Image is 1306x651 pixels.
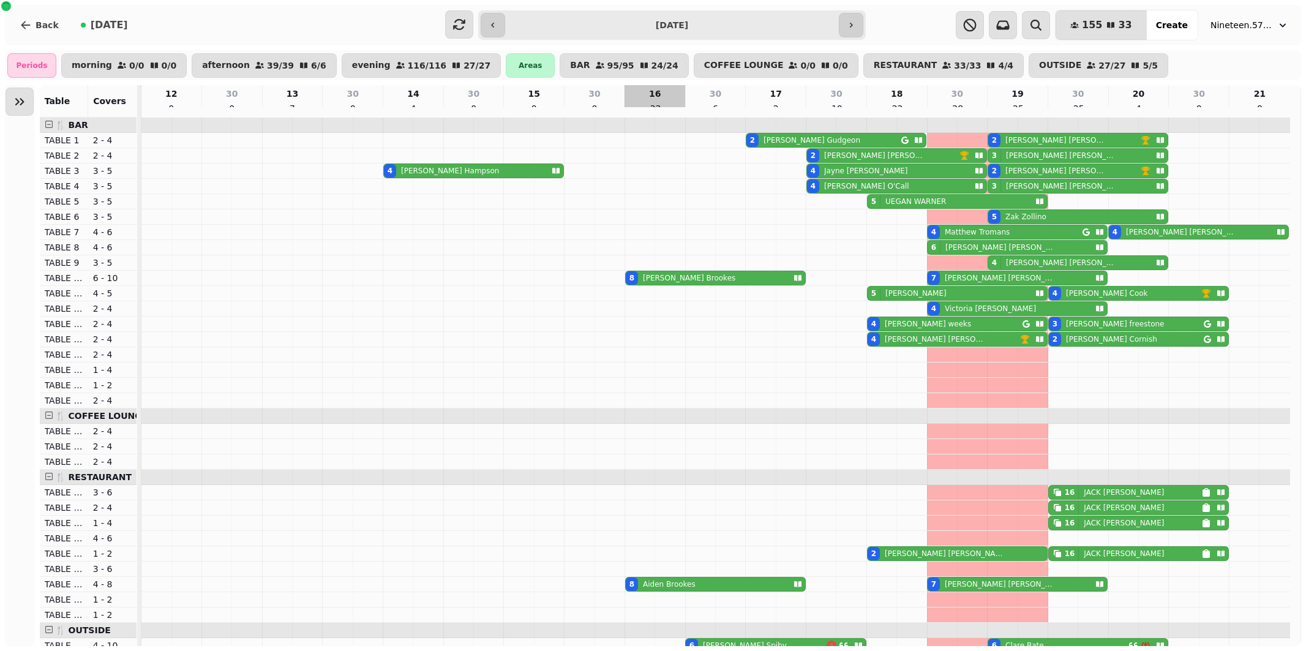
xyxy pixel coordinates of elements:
p: [PERSON_NAME] O'Call [824,181,909,191]
span: 🍴 COFFEE LOUNGE [55,411,148,421]
p: 4 - 6 [93,532,132,544]
p: 0 / 0 [129,61,144,70]
p: 30 [347,88,358,100]
button: COFFEE LOUNGE0/00/0 [694,53,858,78]
p: TABLE 3 [45,165,83,177]
button: Create [1146,10,1198,40]
div: 8 [629,579,634,589]
p: TABLE 4 [45,180,83,192]
div: 4 [871,334,876,344]
button: morning0/00/0 [61,53,187,78]
p: 30 [468,88,479,100]
div: 2 [1053,334,1057,344]
div: 2 [750,135,755,145]
p: 25 [1073,102,1083,115]
div: 7 [931,579,936,589]
p: [PERSON_NAME] [PERSON_NAME] [1006,151,1115,160]
p: 10 [831,102,841,115]
div: 4 [931,227,936,237]
p: TABLE 27 [45,548,83,560]
p: [PERSON_NAME] [PERSON_NAME] [824,151,926,160]
p: TABLE 19 [45,379,83,391]
p: 2 - 4 [93,333,132,345]
p: 0 [1255,102,1264,115]
p: TABLE 7 [45,226,83,238]
span: 🍴 OUTSIDE [55,625,111,635]
p: 30 [1193,88,1204,100]
p: 1 - 2 [93,593,132,606]
div: 7 [931,273,936,283]
p: TABLE 1 [45,134,83,146]
p: 0 / 0 [833,61,848,70]
p: 4 [408,102,418,115]
p: [PERSON_NAME] [PERSON_NAME] [1005,166,1107,176]
p: 18 [891,88,903,100]
p: TABLE 6 [45,211,83,223]
div: 2 [811,151,816,160]
p: 2 - 4 [93,440,132,453]
p: 116 / 116 [408,61,447,70]
p: OUTSIDE [1039,61,1081,70]
span: 🍴 RESTAURANT [55,472,132,482]
div: 16 [1065,503,1075,513]
button: evening116/11627/27 [342,53,501,78]
p: 2 - 4 [93,318,132,330]
p: [PERSON_NAME] Brookes [643,273,735,283]
button: Expand sidebar [6,88,34,116]
p: 2 - 4 [93,149,132,162]
p: evening [352,61,391,70]
p: 0 [1194,102,1204,115]
div: 5 [992,212,997,222]
p: [PERSON_NAME] [885,288,947,298]
p: [PERSON_NAME] [PERSON_NAME] [945,273,1054,283]
p: [PERSON_NAME] [PERSON_NAME] [945,579,1054,589]
p: [PERSON_NAME] [PERSON_NAME] [885,334,986,344]
p: morning [72,61,112,70]
p: 20 [1133,88,1144,100]
div: 6 [992,641,997,650]
p: 2 [771,102,781,115]
p: 25 [1013,102,1023,115]
p: [PERSON_NAME] weeks [885,319,971,329]
span: 33 [1118,20,1131,30]
p: 0 [167,102,176,115]
div: 4 [388,166,392,176]
div: 4 [811,181,816,191]
p: 7 [287,102,297,115]
p: 2 - 4 [93,425,132,437]
p: 2 - 4 [93,394,132,407]
p: TABLE 31 [45,609,83,621]
p: TABLE 20 [45,425,83,437]
div: 2 [871,549,876,559]
p: Aiden Brookes [643,579,696,589]
p: 1 - 4 [93,517,132,529]
p: TABLE 17 [45,348,83,361]
p: [PERSON_NAME] freestone [1066,319,1164,329]
p: 2 - 4 [93,134,132,146]
p: TABLE 28 [45,563,83,575]
p: 30 [588,88,600,100]
p: [PERSON_NAME] [PERSON_NAME] [1006,258,1115,268]
p: 17 [770,88,781,100]
p: TABLE 26 [45,532,83,544]
p: 3 - 5 [93,165,132,177]
p: 0 [590,102,599,115]
p: 2 - 4 [93,303,132,315]
p: JACK [PERSON_NAME] [1084,503,1164,513]
p: 3 - 5 [93,180,132,192]
div: 2 [992,135,997,145]
p: TABLE 50 [45,394,83,407]
p: 15 [528,88,540,100]
p: 12 [165,88,177,100]
p: 22 [650,102,660,115]
p: 2 - 4 [93,502,132,514]
p: 28 [952,102,962,115]
div: Periods [7,53,56,78]
span: [DATE] [91,20,128,30]
p: TABLE 18 [45,364,83,376]
p: 30 [830,88,842,100]
p: TABLE 21 [45,440,83,453]
div: 8 [629,273,634,283]
p: [PERSON_NAME] [PERSON_NAME] [1006,181,1115,191]
button: Nineteen.57 Restaurant & Bar [1203,14,1296,36]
